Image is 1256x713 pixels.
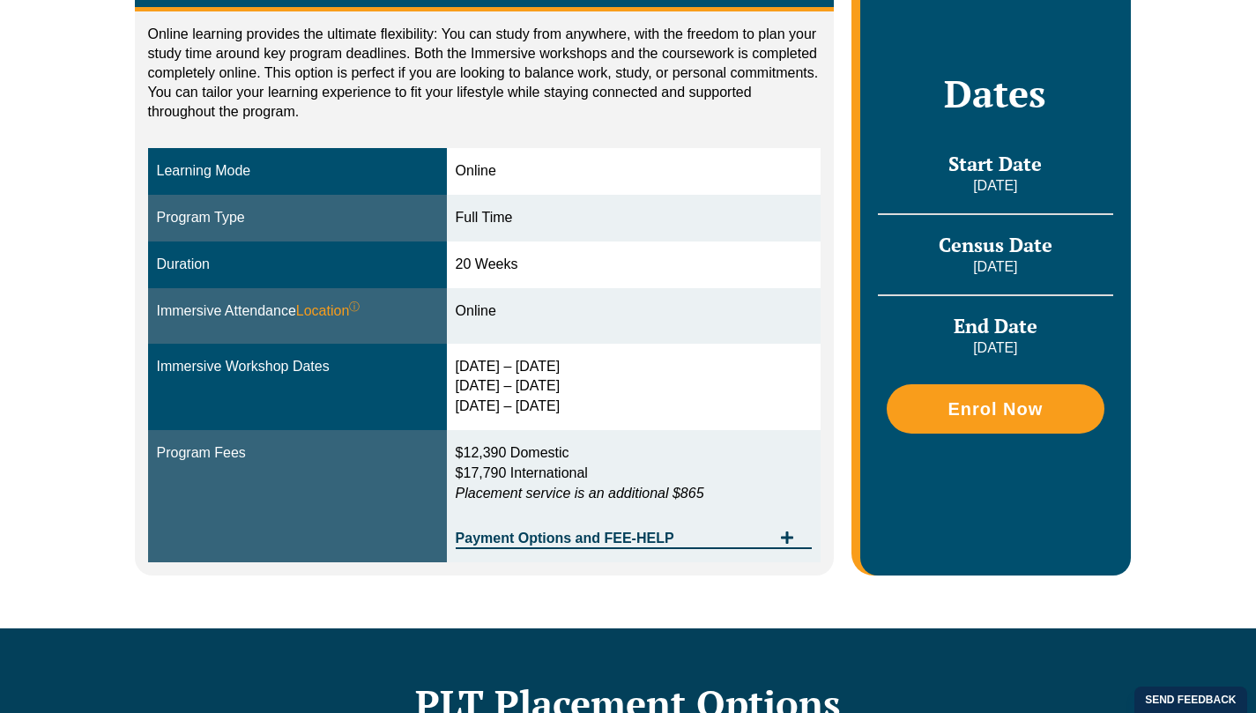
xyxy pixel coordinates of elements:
[157,208,438,228] div: Program Type
[456,301,813,322] div: Online
[456,255,813,275] div: 20 Weeks
[157,357,438,377] div: Immersive Workshop Dates
[878,338,1112,358] p: [DATE]
[878,176,1112,196] p: [DATE]
[878,71,1112,115] h2: Dates
[456,531,772,546] span: Payment Options and FEE-HELP
[939,232,1052,257] span: Census Date
[948,151,1042,176] span: Start Date
[456,465,588,480] span: $17,790 International
[157,161,438,182] div: Learning Mode
[157,255,438,275] div: Duration
[948,400,1043,418] span: Enrol Now
[456,161,813,182] div: Online
[456,486,704,501] em: Placement service is an additional $865
[296,301,360,322] span: Location
[456,357,813,418] div: [DATE] – [DATE] [DATE] – [DATE] [DATE] – [DATE]
[157,443,438,464] div: Program Fees
[349,301,360,313] sup: ⓘ
[878,257,1112,277] p: [DATE]
[887,384,1104,434] a: Enrol Now
[157,301,438,322] div: Immersive Attendance
[954,313,1037,338] span: End Date
[456,445,569,460] span: $12,390 Domestic
[456,208,813,228] div: Full Time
